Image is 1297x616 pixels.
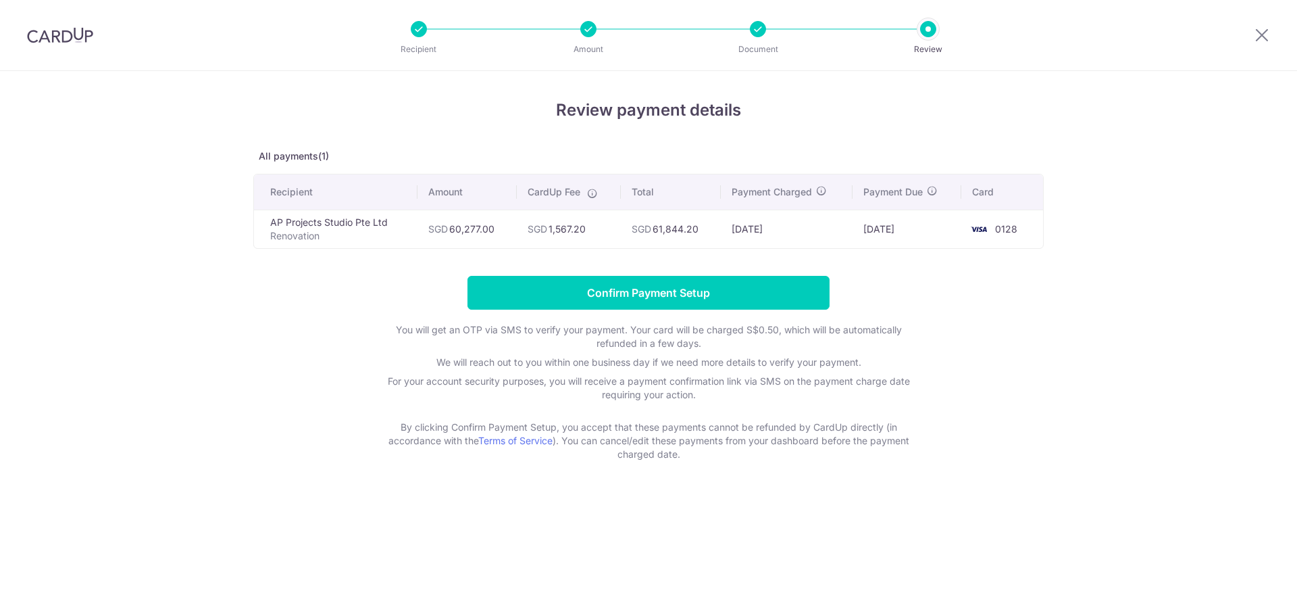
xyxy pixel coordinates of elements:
[478,435,553,446] a: Terms of Service
[853,210,961,248] td: [DATE]
[378,421,919,461] p: By clicking Confirm Payment Setup, you accept that these payments cannot be refunded by CardUp di...
[253,98,1044,122] h4: Review payment details
[27,27,93,43] img: CardUp
[965,221,992,237] img: <span class="translation_missing" title="translation missing: en.account_steps.new_confirm_form.b...
[467,276,830,310] input: Confirm Payment Setup
[378,356,919,369] p: We will reach out to you within one business day if we need more details to verify your payment.
[721,210,853,248] td: [DATE]
[378,375,919,415] p: For your account security purposes, you will receive a payment confirmation link via SMS on the p...
[632,223,651,235] span: SGD
[528,223,547,235] span: SGD
[863,185,923,199] span: Payment Due
[253,149,1044,163] p: All payments(1)
[621,210,721,248] td: 61,844.20
[417,210,517,248] td: 60,277.00
[517,210,621,248] td: 1,567.20
[428,223,448,235] span: SGD
[528,185,580,199] span: CardUp Fee
[254,174,417,210] th: Recipient
[1211,575,1283,609] iframe: Opens a widget where you can find more information
[538,43,638,56] p: Amount
[378,323,919,350] p: You will get an OTP via SMS to verify your payment. Your card will be charged S$0.50, which will ...
[708,43,808,56] p: Document
[878,43,978,56] p: Review
[369,43,469,56] p: Recipient
[417,174,517,210] th: Amount
[961,174,1043,210] th: Card
[621,174,721,210] th: Total
[270,229,407,243] p: Renovation
[732,185,812,199] span: Payment Charged
[254,210,417,248] td: AP Projects Studio Pte Ltd
[995,223,1017,235] span: 0128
